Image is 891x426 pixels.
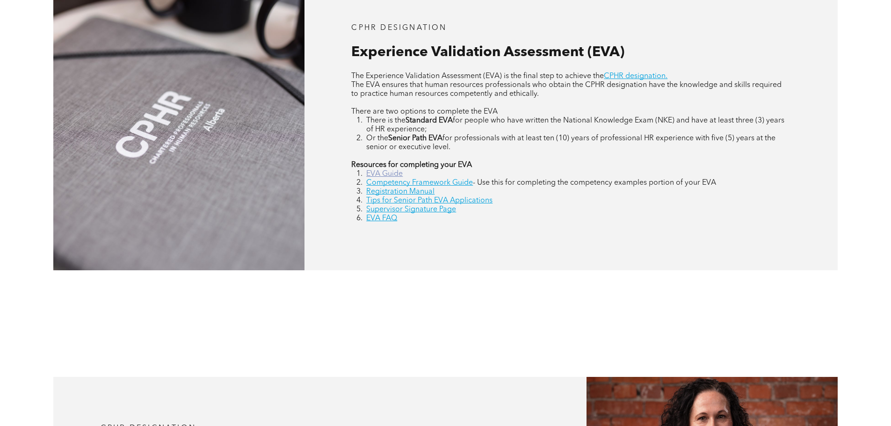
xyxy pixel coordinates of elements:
a: EVA FAQ [366,215,397,222]
strong: Resources for completing your EVA [351,161,472,169]
a: Registration Manual [366,188,435,195]
span: CPHR DESIGNATION [351,24,447,32]
span: The Experience Validation Assessment (EVA) is the final step to achieve the [351,72,604,80]
span: The EVA ensures that human resources professionals who obtain the CPHR designation have the knowl... [351,81,782,98]
a: EVA Guide [366,170,403,178]
span: Experience Validation Assessment (EVA) [351,45,624,59]
a: Tips for Senior Path EVA Applications [366,197,493,204]
a: CPHR designation. [604,72,667,80]
span: for professionals with at least ten (10) years of professional HR experience with five (5) years ... [366,135,775,151]
strong: Senior Path EVA [388,135,442,142]
span: Or the [366,135,388,142]
span: - Use this for completing the competency examples portion of your EVA [473,179,716,187]
span: There is the [366,117,406,124]
strong: Standard EVA [406,117,453,124]
a: Competency Framework Guide [366,179,473,187]
span: for people who have written the National Knowledge Exam (NKE) and have at least three (3) years o... [366,117,784,133]
span: There are two options to complete the EVA [351,108,498,116]
a: Supervisor Signature Page [366,206,456,213]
